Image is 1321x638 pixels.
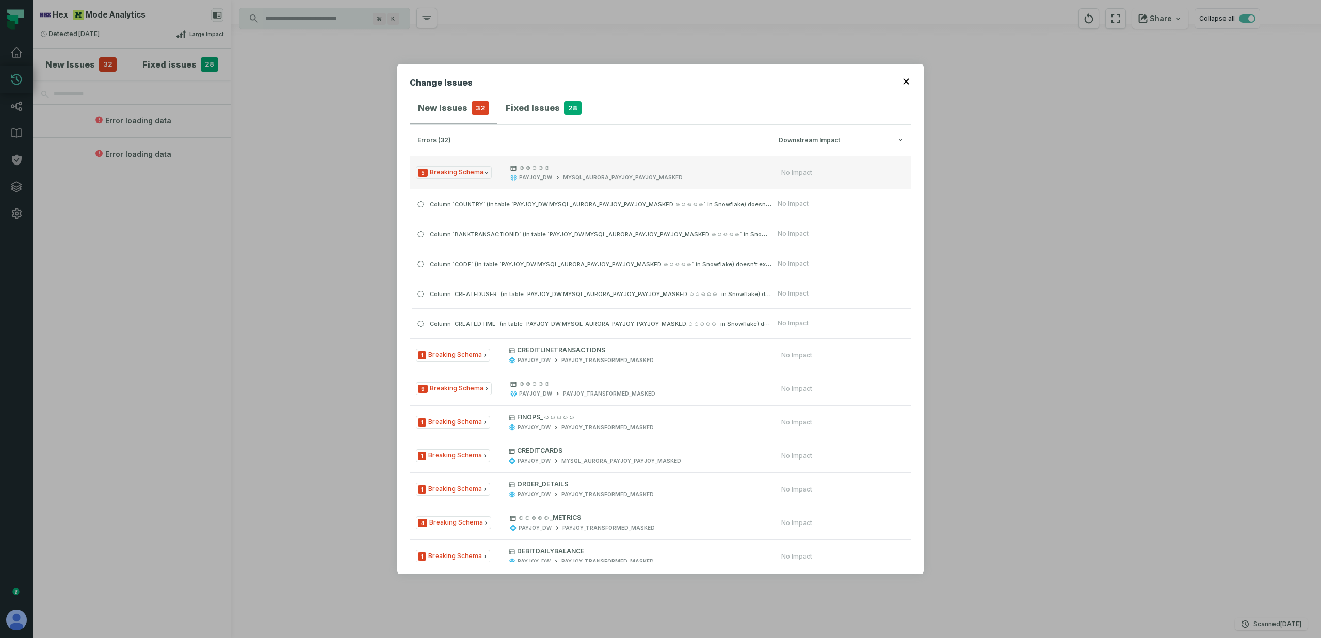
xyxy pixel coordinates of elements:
div: No Impact [778,230,809,238]
span: Severity [418,452,426,460]
div: No Impact [781,351,812,359]
button: Issue TypeORDER_DETAILSPAYJOY_DWPAYJOY_TRANSFORMED_MASKEDNo Impact [410,472,911,505]
div: PAYJOY_DW [518,558,551,565]
button: Column `COUNTRY` (in table `PAYJOY_DW.MYSQL_AURORA_PAYJOY_PAYJOY_MASKED.☺☺☺☺☺` in Snowflake) does... [412,189,911,218]
div: PAYJOY_DW [519,390,552,398]
p: CREDITCARDS [509,447,763,455]
div: No Impact [778,200,809,208]
span: Severity [418,519,427,527]
span: Column `COUNTRY` (in table `PAYJOY_DW.MYSQL_AURORA_PAYJOY_PAYJOY_MASKED.☺☺☺☺☺` in Snowflake) does... [430,200,812,208]
div: PAYJOY_TRANSFORMED_MASKED [563,390,655,398]
div: PAYJOY_DW [518,423,551,431]
div: No Impact [781,452,812,460]
div: No Impact [781,169,812,177]
p: ☺☺☺☺☺ [510,380,763,388]
h4: Fixed Issues [506,102,560,114]
span: Column `CREATEDUSER` (in table `PAYJOY_DW.MYSQL_AURORA_PAYJOY_PAYJOY_MASKED.☺☺☺☺☺` in Snowflake) ... [430,289,826,298]
button: Issue TypeCREDITCARDSPAYJOY_DWMYSQL_AURORA_PAYJOY_PAYJOY_MASKEDNo Impact [410,439,911,472]
span: Issue Type [416,166,492,179]
span: Issue Type [416,483,490,496]
h2: Change Issues [410,76,473,93]
button: Issue Type☺☺☺☺☺PAYJOY_DWPAYJOY_TRANSFORMED_MASKEDNo Impact [410,372,911,405]
div: No Impact [781,485,812,494]
div: No Impact [781,519,812,527]
p: FINOPS_☺☺☺☺☺ [509,413,763,421]
div: No Impact [781,418,812,427]
span: Issue Type [416,449,490,462]
div: PAYJOY_DW [518,356,551,364]
span: Severity [418,351,426,359]
p: ☺☺☺☺☺ [510,163,763,172]
button: Column `BANKTRANSACTIONID` (in table `PAYJOY_DW.MYSQL_AURORA_PAYJOY_PAYJOY_MASKED.☺☺☺☺☺` in Snowf... [412,219,911,248]
span: Issue Type [416,349,490,362]
div: PAYJOY_TRANSFORMED_MASKED [561,490,654,498]
span: Severity [418,418,426,427]
button: errors (32)Downstream Impact [417,137,904,144]
div: PAYJOY_DW [519,524,552,532]
div: Issue Type☺☺☺☺☺PAYJOY_DWMYSQL_AURORA_PAYJOY_PAYJOY_MASKEDNo Impact [410,189,911,338]
div: Downstream Impact [779,137,904,144]
div: PAYJOY_TRANSFORMED_MASKED [561,558,654,565]
h4: New Issues [418,102,468,114]
p: ORDER_DETAILS [509,480,763,488]
span: 28 [564,101,582,116]
p: CREDITLINETRANSACTIONS [509,346,763,354]
button: Issue TypeCREDITLINETRANSACTIONSPAYJOY_DWPAYJOY_TRANSFORMED_MASKEDNo Impact [410,338,911,371]
div: PAYJOY_DW [518,457,551,465]
button: Issue Type☺☺☺☺☺PAYJOY_DWMYSQL_AURORA_PAYJOY_PAYJOY_MASKEDNo Impact [410,156,911,189]
button: Issue TypeFINOPS_☺☺☺☺☺PAYJOY_DWPAYJOY_TRANSFORMED_MASKEDNo Impact [410,405,911,438]
div: PAYJOY_TRANSFORMED_MASKED [561,423,654,431]
div: PAYJOY_DW [518,490,551,498]
div: No Impact [781,552,812,561]
span: 32 [472,101,489,116]
span: Severity [418,552,426,561]
span: Severity [418,485,426,494]
div: MYSQL_AURORA_PAYJOY_PAYJOY_MASKED [561,457,681,465]
span: Issue Type [416,382,492,395]
div: No Impact [778,259,809,268]
button: Column `CREATEDTIME` (in table `PAYJOY_DW.MYSQL_AURORA_PAYJOY_PAYJOY_MASKED.☺☺☺☺☺` in Snowflake) ... [412,308,911,338]
span: Severity [418,169,428,177]
div: PAYJOY_TRANSFORMED_MASKED [561,356,654,364]
button: Column `CODE` (in table `PAYJOY_DW.MYSQL_AURORA_PAYJOY_PAYJOY_MASKED.☺☺☺☺☺` in Snowflake) doesn't... [412,249,911,278]
div: No Impact [781,385,812,393]
div: MYSQL_AURORA_PAYJOY_PAYJOY_MASKED [563,174,683,182]
div: No Impact [778,289,809,298]
p: ☺☺☺☺☺_METRICS [510,514,763,522]
span: Column `CREATEDTIME` (in table `PAYJOY_DW.MYSQL_AURORA_PAYJOY_PAYJOY_MASKED.☺☺☺☺☺` in Snowflake) ... [430,319,824,328]
span: Column `CODE` (in table `PAYJOY_DW.MYSQL_AURORA_PAYJOY_PAYJOY_MASKED.☺☺☺☺☺` in Snowflake) doesn't... [430,259,799,268]
div: PAYJOY_TRANSFORMED_MASKED [562,524,655,532]
button: Issue TypeDEBITDAILYBALANCEPAYJOY_DWPAYJOY_TRANSFORMED_MASKEDNo Impact [410,539,911,572]
div: PAYJOY_DW [519,174,552,182]
button: Issue Type☺☺☺☺☺_METRICSPAYJOY_DWPAYJOY_TRANSFORMED_MASKEDNo Impact [410,506,911,539]
span: Issue Type [416,550,490,563]
span: Column `BANKTRANSACTIONID` (in table `PAYJOY_DW.MYSQL_AURORA_PAYJOY_PAYJOY_MASKED.☺☺☺☺☺` in Snowf... [430,230,847,238]
span: Issue Type [416,416,490,429]
div: No Impact [778,319,809,328]
span: Issue Type [416,516,491,529]
button: Column `CREATEDUSER` (in table `PAYJOY_DW.MYSQL_AURORA_PAYJOY_PAYJOY_MASKED.☺☺☺☺☺` in Snowflake) ... [412,279,911,308]
div: errors (32) [417,137,772,144]
p: DEBITDAILYBALANCE [509,547,763,555]
span: Severity [418,385,428,393]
